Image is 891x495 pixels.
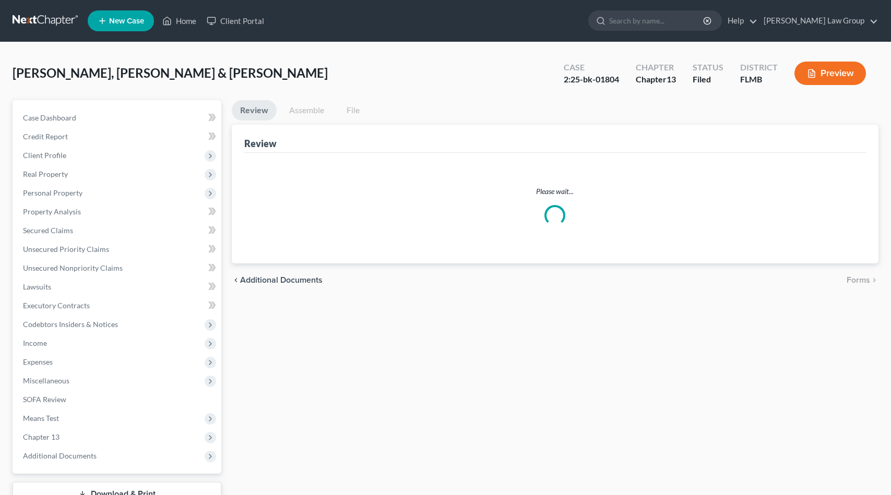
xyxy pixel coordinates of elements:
span: Secured Claims [23,226,73,235]
a: Unsecured Priority Claims [15,240,221,259]
div: Chapter [636,74,676,86]
div: Chapter [636,62,676,74]
a: Secured Claims [15,221,221,240]
div: Filed [693,74,723,86]
span: [PERSON_NAME], [PERSON_NAME] & [PERSON_NAME] [13,65,328,80]
span: Forms [847,276,870,284]
a: Executory Contracts [15,296,221,315]
span: Income [23,339,47,347]
span: Lawsuits [23,282,51,291]
a: Client Portal [201,11,269,30]
span: New Case [109,17,144,25]
a: SOFA Review [15,390,221,409]
div: Case [564,62,619,74]
button: Forms chevron_right [847,276,878,284]
a: Case Dashboard [15,108,221,127]
div: 2:25-bk-01804 [564,74,619,86]
a: Credit Report [15,127,221,146]
span: Expenses [23,357,53,366]
a: Lawsuits [15,277,221,296]
a: [PERSON_NAME] Law Group [758,11,878,30]
span: Executory Contracts [23,301,90,310]
span: Case Dashboard [23,113,76,122]
span: Real Property [23,170,68,178]
a: Review [232,100,277,120]
span: Chapter 13 [23,432,60,441]
span: Additional Documents [23,451,97,460]
button: Preview [794,62,866,85]
span: Unsecured Nonpriority Claims [23,263,123,272]
span: Means Test [23,414,59,422]
a: Help [722,11,757,30]
p: Please wait... [253,186,858,197]
a: Assemble [281,100,332,120]
span: Property Analysis [23,207,81,216]
span: 13 [667,74,676,84]
i: chevron_left [232,276,240,284]
input: Search by name... [609,11,705,30]
span: Codebtors Insiders & Notices [23,320,118,329]
div: FLMB [740,74,778,86]
i: chevron_right [870,276,878,284]
span: Client Profile [23,151,66,160]
span: Unsecured Priority Claims [23,245,109,253]
a: Home [157,11,201,30]
span: Miscellaneous [23,376,69,385]
a: File [337,100,370,120]
div: District [740,62,778,74]
span: SOFA Review [23,395,66,404]
a: chevron_left Additional Documents [232,276,323,284]
a: Property Analysis [15,202,221,221]
span: Personal Property [23,188,82,197]
span: Credit Report [23,132,68,141]
div: Status [693,62,723,74]
span: Additional Documents [240,276,323,284]
a: Unsecured Nonpriority Claims [15,259,221,277]
div: Review [244,137,277,150]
